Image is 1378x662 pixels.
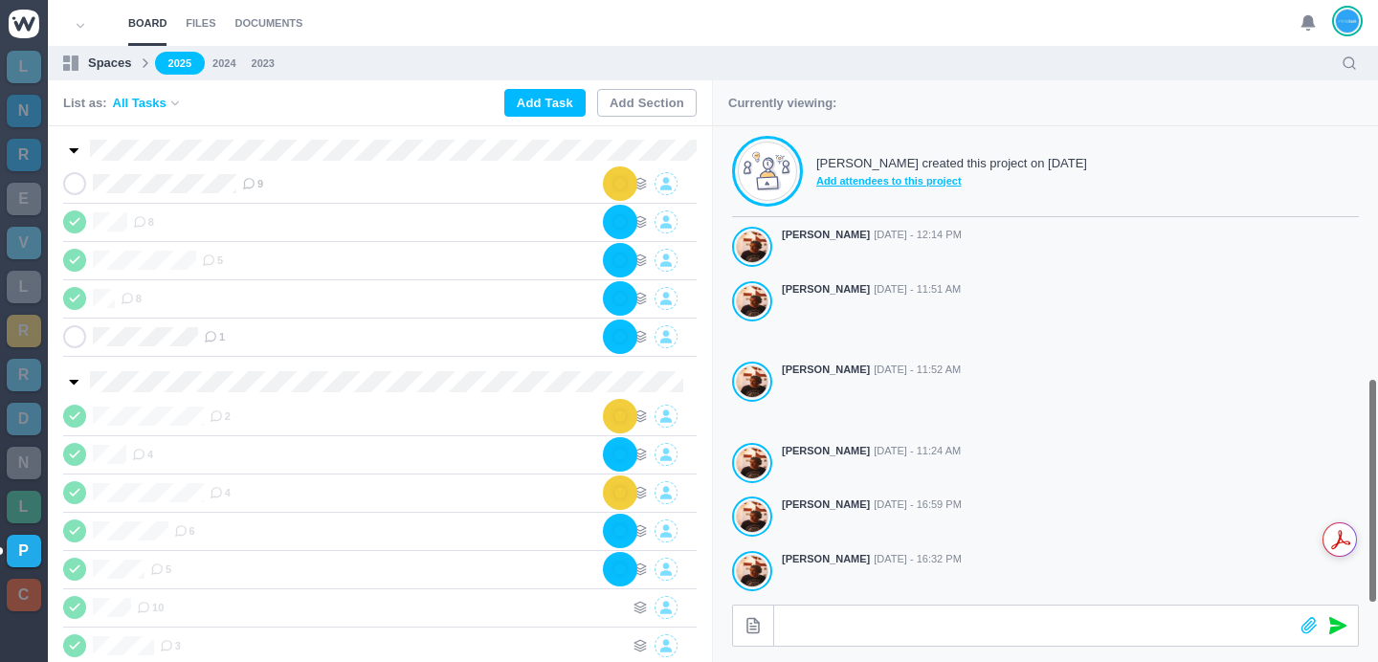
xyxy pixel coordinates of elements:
img: spaces [63,55,78,71]
img: João Tosta [1336,9,1359,33]
a: N [7,95,41,127]
strong: [PERSON_NAME] [782,496,870,513]
a: L [7,491,41,523]
img: Antonio Lopes [737,500,767,533]
a: 2023 [252,55,275,72]
img: winio [9,10,39,38]
a: C [7,579,41,611]
a: 2024 [212,55,235,72]
a: R [7,359,41,391]
a: N [7,447,41,479]
a: E [7,183,41,215]
span: [DATE] - 11:51 AM [874,281,961,298]
span: All Tasks [113,94,167,113]
p: Currently viewing: [728,94,836,113]
a: P [7,535,41,567]
strong: [PERSON_NAME] [782,362,870,378]
span: [DATE] - 16:59 PM [874,496,962,513]
a: 2025 [155,52,205,76]
a: D [7,403,41,435]
strong: [PERSON_NAME] [782,227,870,243]
span: [DATE] - 12:14 PM [874,227,962,243]
strong: [PERSON_NAME] [782,551,870,567]
img: Antonio Lopes [737,231,767,263]
button: Add Task [504,89,586,117]
div: List as: [63,94,182,113]
a: L [7,271,41,303]
span: Add attendees to this project [816,173,1087,189]
span: [DATE] - 11:24 AM [874,443,961,459]
a: R [7,139,41,171]
img: Antonio Lopes [737,555,767,587]
span: [DATE] - 16:32 PM [874,551,962,567]
a: L [7,51,41,83]
img: Antonio Lopes [737,447,767,479]
a: V [7,227,41,259]
strong: [PERSON_NAME] [782,443,870,459]
strong: [PERSON_NAME] [782,281,870,298]
p: Spaces [88,54,132,73]
img: No messages [744,151,791,191]
p: [PERSON_NAME] created this project on [DATE] [816,154,1087,173]
img: Antonio Lopes [737,365,767,398]
a: R [7,315,41,347]
img: Antonio Lopes [737,285,767,318]
button: Add Section [597,89,697,117]
span: [DATE] - 11:52 AM [874,362,961,378]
